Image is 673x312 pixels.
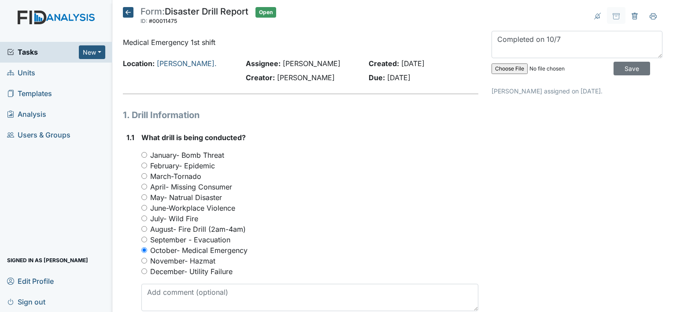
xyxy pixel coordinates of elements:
[7,295,45,308] span: Sign out
[141,173,147,179] input: March-Tornado
[7,66,35,80] span: Units
[150,256,215,266] label: November- Hazmat
[150,234,230,245] label: September - Evacuation
[277,73,335,82] span: [PERSON_NAME]
[79,45,105,59] button: New
[7,253,88,267] span: Signed in as [PERSON_NAME]
[123,59,155,68] strong: Location:
[141,18,148,24] span: ID:
[150,203,235,213] label: June-Workplace Violence
[150,192,222,203] label: May- Natrual Disaster
[150,171,201,182] label: March-Tornado
[150,245,248,256] label: October- Medical Emergency
[246,59,281,68] strong: Assignee:
[141,268,147,274] input: December- Utility Failure
[141,163,147,168] input: February- Epidemic
[150,182,232,192] label: April- Missing Consumer
[246,73,275,82] strong: Creator:
[149,18,177,24] span: #00011475
[126,132,134,143] label: 1.1
[123,108,478,122] h1: 1. Drill Information
[387,73,410,82] span: [DATE]
[7,108,46,121] span: Analysis
[7,47,79,57] a: Tasks
[141,205,147,211] input: June-Workplace Violence
[369,59,399,68] strong: Created:
[401,59,425,68] span: [DATE]
[141,215,147,221] input: July- Wild Fire
[7,87,52,100] span: Templates
[150,160,215,171] label: February- Epidemic
[141,194,147,200] input: May- Natrual Disaster
[369,73,385,82] strong: Due:
[141,152,147,158] input: January- Bomb Threat
[150,213,198,224] label: July- Wild Fire
[150,150,224,160] label: January- Bomb Threat
[141,226,147,232] input: August- Fire Drill (2am-4am)
[150,224,246,234] label: August- Fire Drill (2am-4am)
[255,7,276,18] span: Open
[7,274,54,288] span: Edit Profile
[141,184,147,189] input: April- Missing Consumer
[150,266,233,277] label: December- Utility Failure
[141,7,248,26] div: Disaster Drill Report
[492,86,662,96] p: [PERSON_NAME] assigned on [DATE].
[141,258,147,264] input: November- Hazmat
[141,6,165,17] span: Form:
[7,128,70,142] span: Users & Groups
[123,37,478,48] p: Medical Emergency 1st shift
[141,247,147,253] input: October- Medical Emergency
[614,62,650,75] input: Save
[157,59,217,68] a: [PERSON_NAME].
[141,133,246,142] span: What drill is being conducted?
[141,237,147,242] input: September - Evacuation
[283,59,340,68] span: [PERSON_NAME]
